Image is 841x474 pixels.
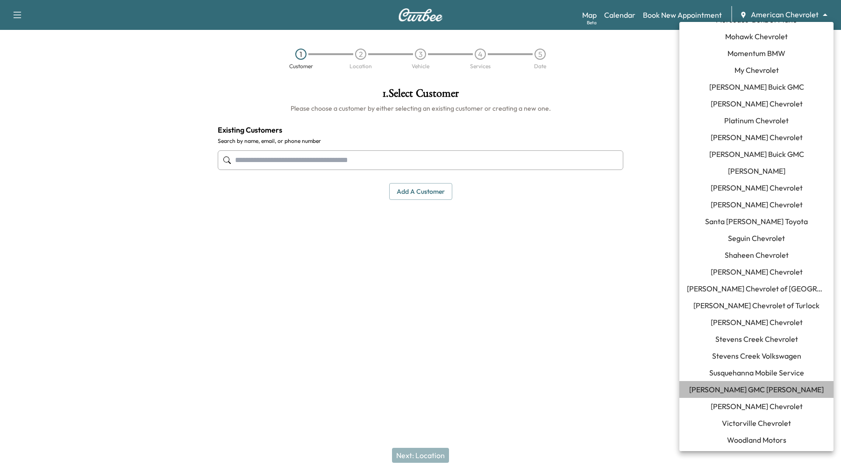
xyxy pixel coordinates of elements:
[725,31,788,42] span: Mohawk Chevrolet
[711,401,803,412] span: [PERSON_NAME] Chevrolet
[711,199,803,210] span: [PERSON_NAME] Chevrolet
[709,81,804,92] span: [PERSON_NAME] Buick GMC
[711,98,803,109] span: [PERSON_NAME] Chevrolet
[722,417,791,429] span: Victorville Chevrolet
[711,132,803,143] span: [PERSON_NAME] Chevrolet
[705,216,808,227] span: Santa [PERSON_NAME] Toyota
[727,48,785,59] span: Momentum BMW
[711,182,803,193] span: [PERSON_NAME] Chevrolet
[709,149,804,160] span: [PERSON_NAME] Buick GMC
[712,350,801,361] span: Stevens Creek Volkswagen
[711,266,803,277] span: [PERSON_NAME] Chevrolet
[728,233,785,244] span: Seguin Chevrolet
[734,64,779,76] span: My Chevrolet
[687,283,826,294] span: [PERSON_NAME] Chevrolet of [GEOGRAPHIC_DATA]
[728,165,785,177] span: [PERSON_NAME]
[693,300,820,311] span: [PERSON_NAME] Chevrolet of Turlock
[711,317,803,328] span: [PERSON_NAME] Chevrolet
[724,115,789,126] span: Platinum Chevrolet
[725,249,789,261] span: Shaheen Chevrolet
[715,333,798,345] span: Stevens Creek Chevrolet
[727,434,786,446] span: Woodland Motors
[709,367,804,378] span: Susquehanna Mobile Service
[689,384,824,395] span: [PERSON_NAME] GMC [PERSON_NAME]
